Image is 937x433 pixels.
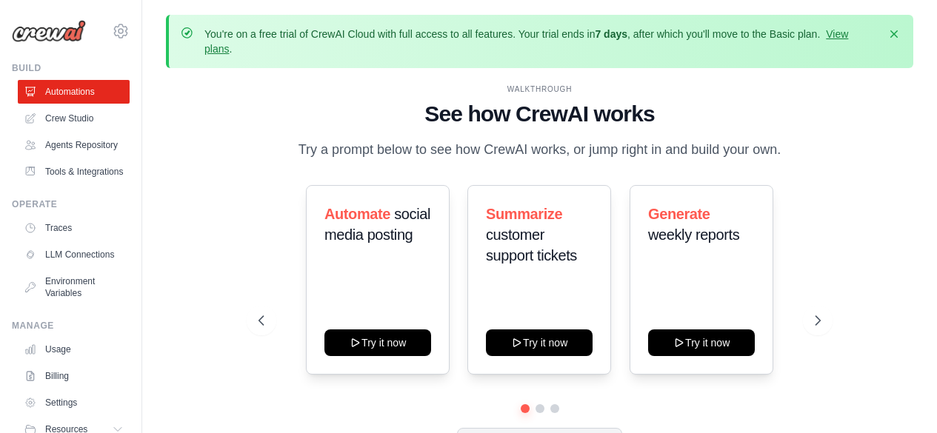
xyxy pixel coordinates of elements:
span: social media posting [324,206,430,243]
div: WALKTHROUGH [259,84,821,95]
div: Build [12,62,130,74]
a: Crew Studio [18,107,130,130]
p: You're on a free trial of CrewAI Cloud with full access to all features. Your trial ends in , aft... [204,27,878,56]
a: Agents Repository [18,133,130,157]
div: Operate [12,198,130,210]
span: Summarize [486,206,562,222]
span: Generate [648,206,710,222]
span: customer support tickets [486,226,577,264]
a: Traces [18,216,130,240]
a: Tools & Integrations [18,160,130,184]
strong: 7 days [595,28,627,40]
span: Automate [324,206,390,222]
a: Automations [18,80,130,104]
a: Billing [18,364,130,388]
button: Try it now [648,329,755,356]
div: Manage [12,320,130,332]
span: weekly reports [648,226,739,243]
a: Usage [18,338,130,361]
button: Try it now [324,329,431,356]
p: Try a prompt below to see how CrewAI works, or jump right in and build your own. [291,139,789,161]
a: Settings [18,391,130,414]
button: Try it now [486,329,593,356]
a: Environment Variables [18,269,130,305]
h1: See how CrewAI works [259,101,821,127]
img: Logo [12,20,86,42]
a: LLM Connections [18,243,130,266]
